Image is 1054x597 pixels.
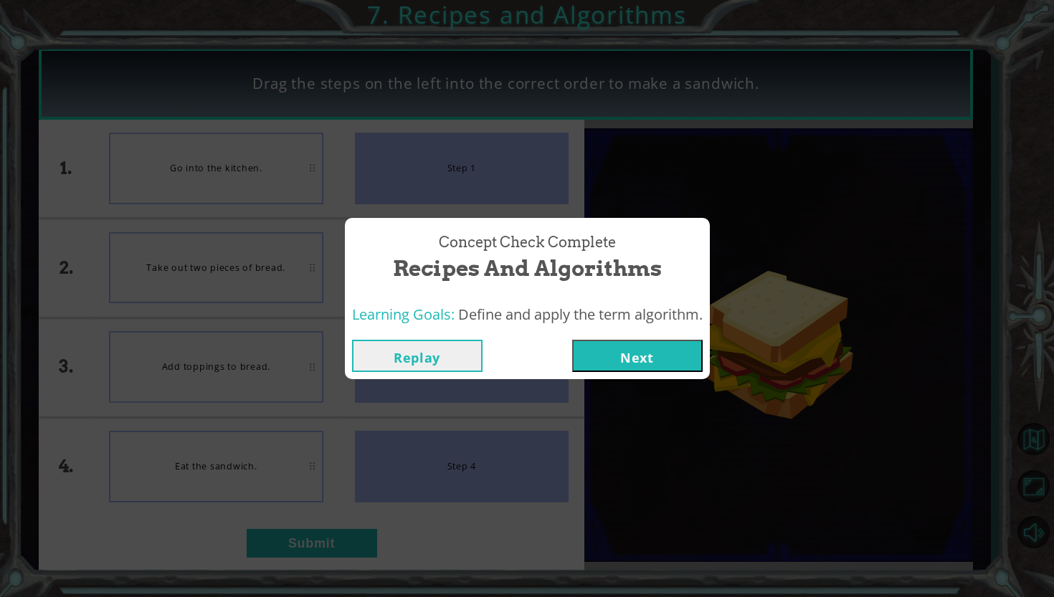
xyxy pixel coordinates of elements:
span: Define and apply the term algorithm. [458,305,703,324]
span: Learning Goals: [352,305,455,324]
button: Replay [352,340,483,372]
span: Recipes and Algorithms [393,253,662,284]
button: Next [572,340,703,372]
span: Concept Check Complete [439,232,616,253]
